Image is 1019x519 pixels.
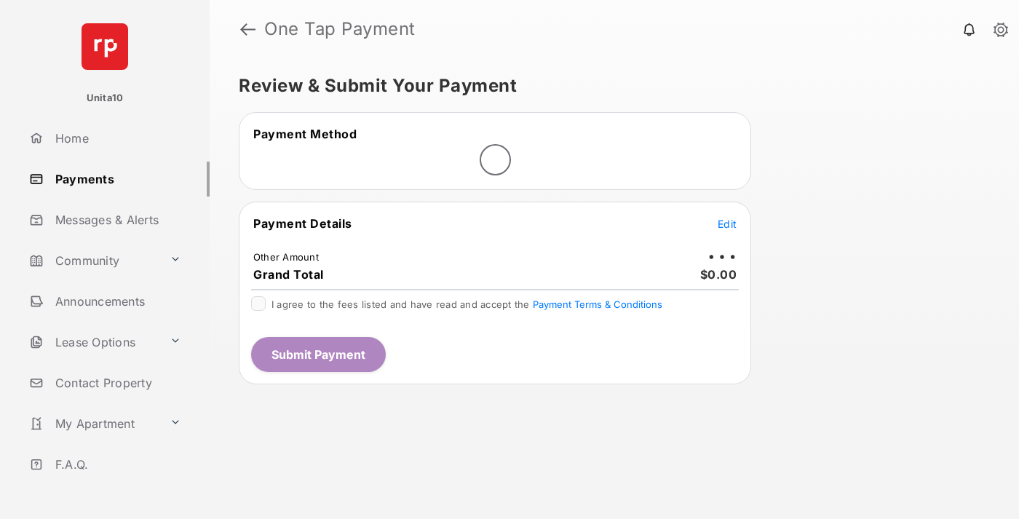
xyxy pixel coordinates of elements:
[239,77,978,95] h5: Review & Submit Your Payment
[533,298,662,310] button: I agree to the fees listed and have read and accept the
[23,202,210,237] a: Messages & Alerts
[23,325,164,360] a: Lease Options
[253,127,357,141] span: Payment Method
[87,91,124,106] p: Unita10
[271,298,662,310] span: I agree to the fees listed and have read and accept the
[718,218,737,230] span: Edit
[253,216,352,231] span: Payment Details
[264,20,416,38] strong: One Tap Payment
[23,121,210,156] a: Home
[251,337,386,372] button: Submit Payment
[23,365,210,400] a: Contact Property
[23,406,164,441] a: My Apartment
[253,267,324,282] span: Grand Total
[253,250,320,264] td: Other Amount
[700,267,737,282] span: $0.00
[82,23,128,70] img: svg+xml;base64,PHN2ZyB4bWxucz0iaHR0cDovL3d3dy53My5vcmcvMjAwMC9zdmciIHdpZHRoPSI2NCIgaGVpZ2h0PSI2NC...
[23,447,210,482] a: F.A.Q.
[23,162,210,197] a: Payments
[23,284,210,319] a: Announcements
[718,216,737,231] button: Edit
[23,243,164,278] a: Community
